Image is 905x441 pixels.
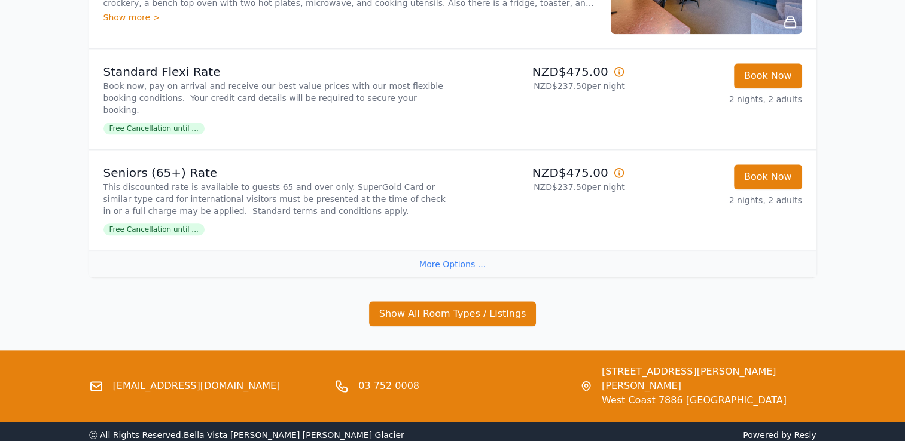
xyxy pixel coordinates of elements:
[458,429,816,441] span: Powered by
[635,194,802,206] p: 2 nights, 2 adults
[113,379,281,393] a: [EMAIL_ADDRESS][DOMAIN_NAME]
[103,122,205,134] span: Free Cancellation until ...
[458,164,625,181] p: NZD$475.00
[89,430,404,440] span: ⓒ All Rights Reserved. Bella Vista [PERSON_NAME] [PERSON_NAME] Glacier
[103,63,448,80] p: Standard Flexi Rate
[458,80,625,92] p: NZD$237.50 per night
[602,365,816,393] span: [STREET_ADDRESS][PERSON_NAME] [PERSON_NAME]
[602,393,816,408] span: West Coast 7886 [GEOGRAPHIC_DATA]
[734,164,802,189] button: Book Now
[89,250,816,277] div: More Options ...
[358,379,419,393] a: 03 752 0008
[635,93,802,105] p: 2 nights, 2 adults
[103,164,448,181] p: Seniors (65+) Rate
[734,63,802,88] button: Book Now
[103,181,448,217] p: This discounted rate is available to guests 65 and over only. SuperGold Card or similar type card...
[103,80,448,116] p: Book now, pay on arrival and receive our best value prices with our most flexible booking conditi...
[103,11,596,23] div: Show more >
[458,63,625,80] p: NZD$475.00
[103,223,205,235] span: Free Cancellation until ...
[458,181,625,193] p: NZD$237.50 per night
[369,301,537,326] button: Show All Room Types / Listings
[794,430,816,440] a: Resly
